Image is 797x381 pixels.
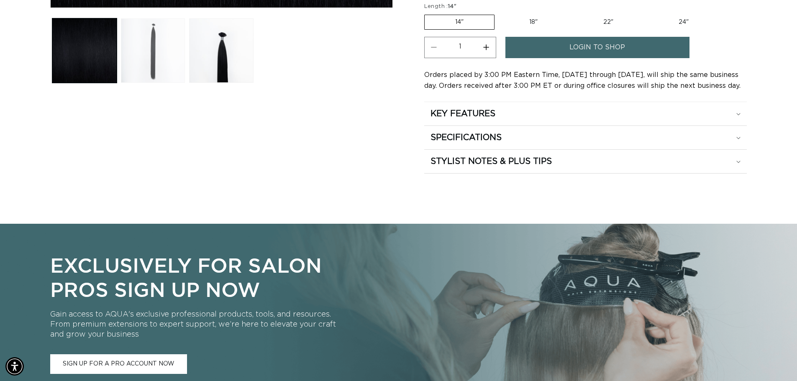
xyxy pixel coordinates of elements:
[5,357,24,376] div: Accessibility Menu
[424,126,747,149] summary: SPECIFICATIONS
[52,18,117,83] button: Load image 1 in gallery view
[424,72,741,89] span: Orders placed by 3:00 PM Eastern Time, [DATE] through [DATE], will ship the same business day. Or...
[424,102,747,125] summary: KEY FEATURES
[431,108,495,119] h2: KEY FEATURES
[569,37,625,58] span: login to shop
[50,354,187,374] a: SIGN UP FOR A PRO ACCOUNT NOW
[50,253,338,301] p: Exclusively for Salon Pros Sign Up Now
[505,37,689,58] a: login to shop
[424,15,495,30] label: 14"
[448,4,456,9] span: 14"
[121,18,185,83] button: Load image 2 in gallery view
[499,15,568,29] label: 18"
[189,18,254,83] button: Load image 3 in gallery view
[50,309,338,340] p: Gain access to AQUA's exclusive professional products, tools, and resources. From premium extensi...
[424,3,457,11] legend: Length :
[431,156,552,167] h2: STYLIST NOTES & PLUS TIPS
[648,15,719,29] label: 24"
[431,132,502,143] h2: SPECIFICATIONS
[573,15,644,29] label: 22"
[424,150,747,173] summary: STYLIST NOTES & PLUS TIPS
